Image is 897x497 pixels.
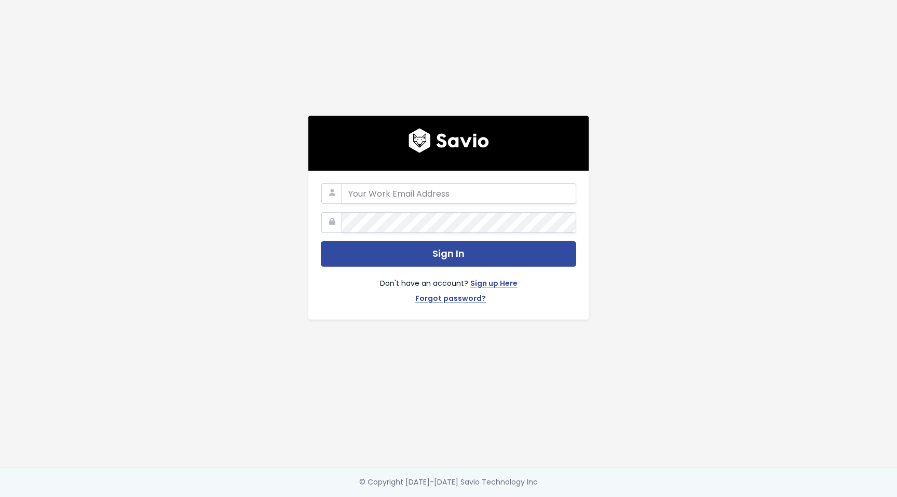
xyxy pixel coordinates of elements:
[470,277,518,292] a: Sign up Here
[321,267,576,307] div: Don't have an account?
[359,476,538,489] div: © Copyright [DATE]-[DATE] Savio Technology Inc
[321,241,576,267] button: Sign In
[342,183,576,204] input: Your Work Email Address
[409,128,489,153] img: logo600x187.a314fd40982d.png
[415,292,486,307] a: Forgot password?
